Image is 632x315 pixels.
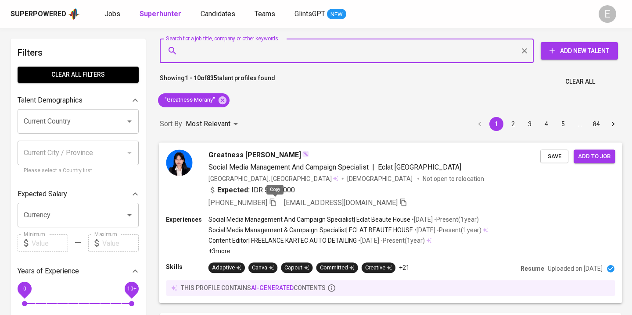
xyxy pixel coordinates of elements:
p: Resume [521,264,544,273]
button: Save [540,149,568,163]
span: [EMAIL_ADDRESS][DOMAIN_NAME] [284,198,398,206]
button: Go to page 5 [556,117,570,131]
p: Content Editor | FREELANCE KARTEC AUTO DETAILING [208,236,357,245]
button: Add New Talent [541,42,618,60]
span: Clear All [565,76,595,87]
span: 0 [23,286,26,292]
span: AI-generated [251,284,294,291]
button: Clear All [562,74,599,90]
p: • [DATE] - Present ( 1 year ) [357,236,425,245]
span: Social Media Management And Campaign Specialist [208,163,369,171]
div: Committed [320,264,355,272]
a: Teams [255,9,277,20]
span: GlintsGPT [294,10,325,18]
p: Sort By [160,119,182,129]
div: "Greatness Morany" [158,93,230,107]
p: Expected Salary [18,189,67,199]
div: Years of Experience [18,262,139,280]
b: 835 [207,74,217,81]
p: Social Media Management & Campaign Specialist | ECLAT BEAUTE HOUSE [208,226,413,234]
span: Eclat [GEOGRAPHIC_DATA] [378,163,462,171]
div: Talent Demographics [18,92,139,109]
a: Jobs [104,9,122,20]
p: Social Media Management And Campaign Specialist | Eclat Beaute House [208,215,410,223]
button: Clear [518,45,531,57]
button: Add to job [574,149,615,163]
img: magic_wand.svg [302,150,309,157]
p: Please select a Country first [24,166,133,175]
p: this profile contains contents [181,283,326,292]
div: Expected Salary [18,185,139,203]
img: 249e6f10b2471b0f8388f939ed17b4fb.jpg [166,149,192,176]
input: Value [102,234,139,252]
div: Most Relevant [186,116,241,132]
p: • [DATE] - Present ( 1 year ) [413,226,481,234]
p: Talent Demographics [18,95,83,106]
div: E [599,5,616,23]
h6: Filters [18,46,139,60]
div: [GEOGRAPHIC_DATA], [GEOGRAPHIC_DATA] [208,174,338,183]
span: Greatness [PERSON_NAME] [208,149,302,160]
button: Go to page 4 [539,117,553,131]
p: Years of Experience [18,266,79,276]
button: Open [123,209,136,221]
p: Uploaded on [DATE] [548,264,603,273]
b: 1 - 10 [185,74,201,81]
span: [DEMOGRAPHIC_DATA] [347,174,414,183]
p: Skills [166,262,208,271]
button: Go to page 2 [506,117,520,131]
div: … [573,120,587,128]
span: Clear All filters [25,69,132,80]
div: Capcut [284,264,309,272]
div: Canva [252,264,274,272]
span: | [372,162,374,172]
p: • [DATE] - Present ( 1 year ) [410,215,478,223]
span: 10+ [127,286,136,292]
div: Superpowered [11,9,66,19]
span: Save [545,151,564,161]
a: GlintsGPT NEW [294,9,346,20]
p: Experiences [166,215,208,223]
span: Candidates [201,10,235,18]
nav: pagination navigation [471,117,621,131]
p: +21 [399,263,409,272]
span: [PHONE_NUMBER] [208,198,267,206]
span: Add to job [578,151,610,161]
button: Open [123,115,136,127]
a: Superpoweredapp logo [11,7,80,21]
a: Greatness [PERSON_NAME]Social Media Management And Campaign Specialist|Eclat [GEOGRAPHIC_DATA][GE... [160,143,621,303]
span: NEW [327,10,346,19]
a: Superhunter [140,9,183,20]
p: Not open to relocation [423,174,484,183]
p: Showing of talent profiles found [160,74,275,90]
p: Most Relevant [186,119,230,129]
p: +3 more ... [208,247,488,255]
span: Jobs [104,10,120,18]
span: Add New Talent [548,46,611,57]
button: Clear All filters [18,67,139,83]
b: Expected: [217,184,250,195]
button: page 1 [489,117,503,131]
img: app logo [68,7,80,21]
span: Teams [255,10,275,18]
div: Adaptive [212,264,241,272]
div: IDR 5.000.000 [208,184,295,195]
button: Go to next page [606,117,620,131]
input: Value [32,234,68,252]
b: Superhunter [140,10,181,18]
div: Creative [365,264,392,272]
button: Go to page 84 [589,117,603,131]
span: "Greatness Morany" [158,96,220,104]
button: Go to page 3 [523,117,537,131]
a: Candidates [201,9,237,20]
